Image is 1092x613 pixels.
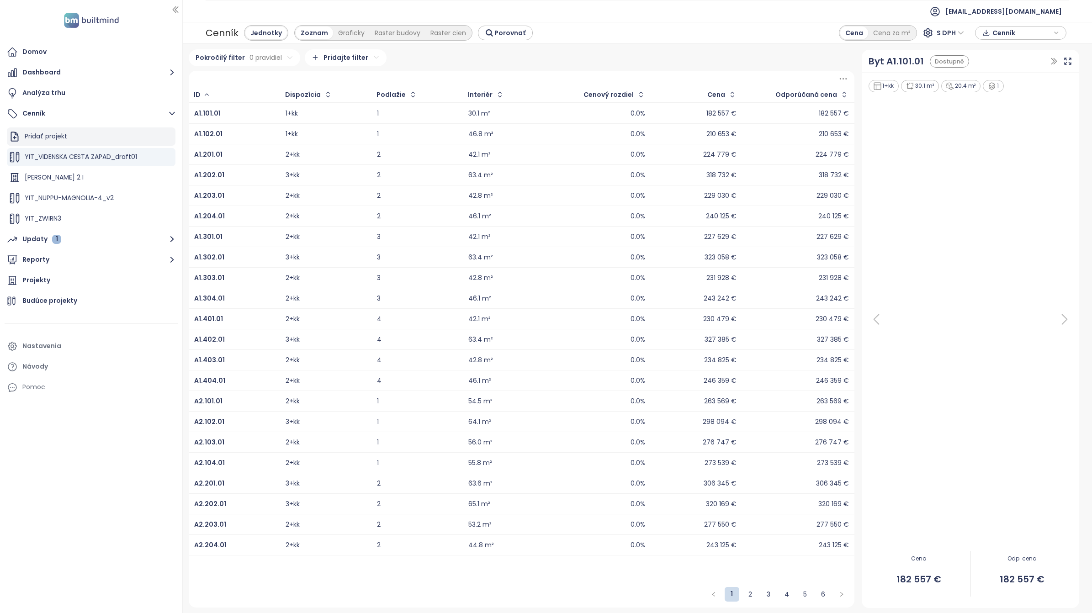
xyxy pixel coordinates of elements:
[707,92,725,98] div: Cena
[286,213,300,219] div: 2+kk
[194,213,225,219] a: A1.204.01
[286,398,300,404] div: 2+kk
[22,87,65,99] div: Analýza trhu
[286,337,300,343] div: 3+kk
[816,316,849,322] div: 230 479 €
[377,254,457,260] div: 3
[377,152,457,158] div: 2
[704,398,737,404] div: 263 569 €
[377,460,457,466] div: 1
[286,460,300,466] div: 2+kk
[930,55,969,68] div: Dostupné
[194,540,227,550] b: A2.204.01
[377,337,457,343] div: 4
[780,587,794,601] a: 4
[333,26,370,39] div: Graficky
[286,439,300,445] div: 2+kk
[631,337,645,343] div: 0.0%
[7,189,175,207] div: YIT_NUPPU-MAGNOLIA-4_v2
[194,254,224,260] a: A1.302.01
[468,213,491,219] div: 46.1 m²
[468,542,494,548] div: 44.8 m²
[5,105,178,123] button: Cenník
[901,80,939,92] div: 30.1 m²
[194,150,223,159] b: A1.201.01
[370,26,425,39] div: Raster budovy
[22,46,47,58] div: Domov
[194,253,224,262] b: A1.302.01
[631,254,645,260] div: 0.0%
[869,54,924,69] div: Byt A1.101.01
[631,460,645,466] div: 0.0%
[194,337,225,343] a: A1.402.01
[815,419,849,425] div: 298 094 €
[468,378,491,384] div: 46.1 m²
[468,152,491,158] div: 42.1 m²
[194,152,223,158] a: A1.201.01
[980,26,1061,40] div: button
[194,111,221,116] a: A1.101.01
[377,213,457,219] div: 2
[194,438,224,447] b: A2.103.01
[377,419,457,425] div: 1
[194,542,227,548] a: A2.204.01
[25,173,84,182] span: [PERSON_NAME] 2 I
[377,111,457,116] div: 1
[377,172,457,178] div: 2
[377,522,457,528] div: 2
[7,148,175,166] div: YIT_VIDENSKA CESTA ZAPAD_draft01
[705,460,737,466] div: 273 539 €
[704,378,737,384] div: 246 359 €
[818,213,849,219] div: 240 125 €
[7,127,175,146] div: Pridať projekt
[7,210,175,228] div: YIT_ZWIRN3
[970,572,1073,587] span: 182 557 €
[468,522,492,528] div: 53.2 m²
[468,193,493,199] div: 42.8 m²
[983,80,1004,92] div: 1
[631,234,645,240] div: 0.0%
[631,275,645,281] div: 0.0%
[377,296,457,301] div: 3
[631,193,645,199] div: 0.0%
[286,275,300,281] div: 2+kk
[377,131,457,137] div: 1
[468,92,493,98] div: Interiér
[819,172,849,178] div: 318 732 €
[468,254,493,260] div: 63.4 m²
[817,254,849,260] div: 323 058 €
[286,542,300,548] div: 2+kk
[631,378,645,384] div: 0.0%
[725,587,739,601] a: 1
[468,275,493,281] div: 42.8 m²
[779,587,794,602] li: 4
[7,169,175,187] div: [PERSON_NAME] 2 I
[703,152,737,158] div: 224 779 €
[819,131,849,137] div: 210 653 €
[194,129,223,138] b: A1.102.01
[194,296,225,301] a: A1.304.01
[631,398,645,404] div: 0.0%
[194,92,201,98] div: ID
[286,172,300,178] div: 3+kk
[631,501,645,507] div: 0.0%
[468,398,493,404] div: 54.5 m²
[704,481,737,486] div: 306 345 €
[377,357,457,363] div: 4
[816,357,849,363] div: 234 825 €
[194,458,225,467] b: A2.104.01
[725,587,739,602] li: 1
[286,501,300,507] div: 3+kk
[941,80,981,92] div: 20.4 m²
[5,337,178,355] a: Nastavenia
[583,92,634,98] div: Cenový rozdiel
[775,92,837,98] div: Odporúčaná cena
[61,11,122,30] img: logo
[25,152,137,161] span: YIT_VIDENSKA CESTA ZAPAD_draft01
[743,587,757,601] a: 2
[286,522,300,528] div: 2+kk
[798,587,812,602] li: 5
[868,26,916,39] div: Cena za m²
